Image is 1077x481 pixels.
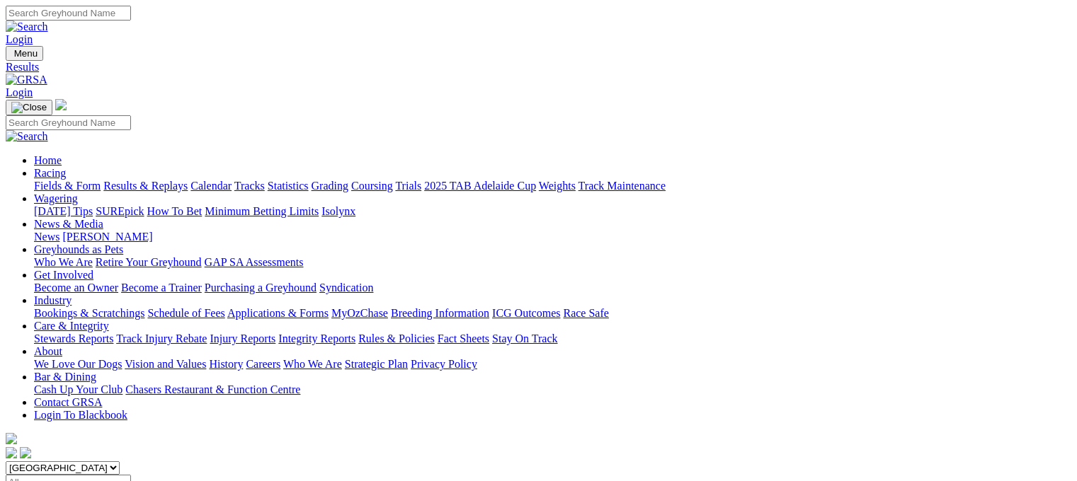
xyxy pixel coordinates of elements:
[34,332,113,344] a: Stewards Reports
[34,167,66,179] a: Racing
[34,205,1071,218] div: Wagering
[116,332,207,344] a: Track Injury Rebate
[34,332,1071,345] div: Care & Integrity
[319,282,373,294] a: Syndication
[210,332,275,344] a: Injury Reports
[34,269,93,281] a: Get Involved
[96,205,144,217] a: SUREpick
[492,307,560,319] a: ICG Outcomes
[283,358,342,370] a: Who We Are
[62,231,152,243] a: [PERSON_NAME]
[492,332,557,344] a: Stay On Track
[391,307,489,319] a: Breeding Information
[312,180,348,192] a: Grading
[34,307,144,319] a: Bookings & Scratchings
[227,307,329,319] a: Applications & Forms
[321,205,355,217] a: Isolynx
[205,282,317,294] a: Purchasing a Greyhound
[6,74,47,86] img: GRSA
[34,383,122,395] a: Cash Up Your Club
[34,358,1071,371] div: About
[246,358,280,370] a: Careers
[358,332,435,344] a: Rules & Policies
[190,180,232,192] a: Calendar
[6,130,48,143] img: Search
[34,383,1071,396] div: Bar & Dining
[205,205,319,217] a: Minimum Betting Limits
[579,180,666,192] a: Track Maintenance
[34,371,96,383] a: Bar & Dining
[11,102,47,113] img: Close
[34,256,1071,269] div: Greyhounds as Pets
[34,205,93,217] a: [DATE] Tips
[34,192,78,204] a: Wagering
[125,383,300,395] a: Chasers Restaurant & Function Centre
[121,282,202,294] a: Become a Trainer
[103,180,188,192] a: Results & Replays
[34,409,127,421] a: Login To Blackbook
[395,180,421,192] a: Trials
[345,358,408,370] a: Strategic Plan
[34,320,109,332] a: Care & Integrity
[34,294,72,306] a: Industry
[147,205,203,217] a: How To Bet
[6,447,17,458] img: facebook.svg
[34,307,1071,320] div: Industry
[438,332,489,344] a: Fact Sheets
[268,180,309,192] a: Statistics
[34,180,101,192] a: Fields & Form
[34,282,1071,294] div: Get Involved
[6,100,52,115] button: Toggle navigation
[34,282,118,294] a: Become an Owner
[351,180,393,192] a: Coursing
[6,21,48,33] img: Search
[34,396,102,408] a: Contact GRSA
[34,243,123,255] a: Greyhounds as Pets
[209,358,243,370] a: History
[6,86,33,98] a: Login
[424,180,536,192] a: 2025 TAB Adelaide Cup
[34,231,1071,243] div: News & Media
[34,358,122,370] a: We Love Our Dogs
[6,6,131,21] input: Search
[34,256,93,268] a: Who We Are
[6,115,131,130] input: Search
[563,307,608,319] a: Race Safe
[34,345,62,357] a: About
[6,61,1071,74] a: Results
[6,433,17,444] img: logo-grsa-white.png
[539,180,576,192] a: Weights
[34,231,59,243] a: News
[34,154,62,166] a: Home
[234,180,265,192] a: Tracks
[6,46,43,61] button: Toggle navigation
[331,307,388,319] a: MyOzChase
[125,358,206,370] a: Vision and Values
[96,256,202,268] a: Retire Your Greyhound
[34,218,103,230] a: News & Media
[147,307,224,319] a: Schedule of Fees
[55,99,67,110] img: logo-grsa-white.png
[205,256,304,268] a: GAP SA Assessments
[34,180,1071,192] div: Racing
[14,48,38,59] span: Menu
[6,33,33,45] a: Login
[278,332,355,344] a: Integrity Reports
[411,358,477,370] a: Privacy Policy
[20,447,31,458] img: twitter.svg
